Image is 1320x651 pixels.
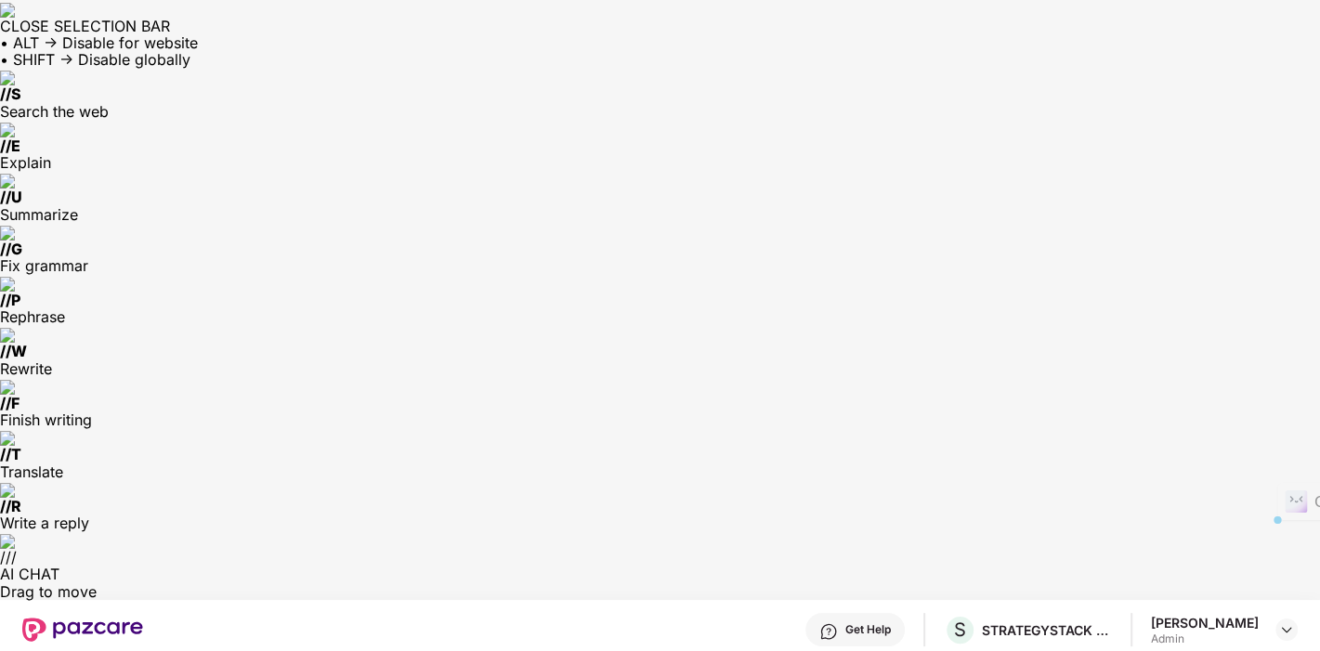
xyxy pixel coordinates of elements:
div: Get Help [845,622,891,637]
img: svg+xml;base64,PHN2ZyBpZD0iSGVscC0zMngzMiIgeG1sbnM9Imh0dHA6Ly93d3cudzMub3JnLzIwMDAvc3ZnIiB3aWR0aD... [819,622,838,641]
span: S [954,618,966,641]
div: STRATEGYSTACK CONSULTING PRIVATE LIMITED [982,621,1112,639]
div: Admin [1151,631,1259,646]
img: New Pazcare Logo [22,618,143,642]
div: [PERSON_NAME] [1151,614,1259,631]
img: svg+xml;base64,PHN2ZyBpZD0iRHJvcGRvd24tMzJ4MzIiIHhtbG5zPSJodHRwOi8vd3d3LnczLm9yZy8yMDAwL3N2ZyIgd2... [1279,622,1294,637]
